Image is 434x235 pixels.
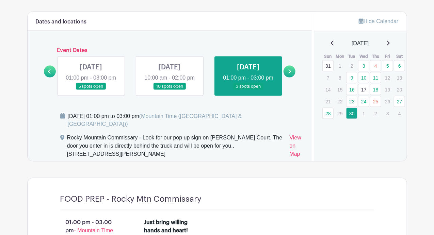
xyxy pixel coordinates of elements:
[322,72,334,83] p: 7
[67,134,284,161] div: Rocky Mountain Commissary - Look for our pop up sign on [PERSON_NAME] Court. The door you enter i...
[358,108,369,119] p: 1
[322,96,334,107] p: 21
[334,72,345,83] p: 8
[56,47,284,54] h6: Event Dates
[370,53,382,60] th: Thu
[382,60,393,71] a: 5
[346,53,358,60] th: Tue
[358,60,369,71] a: 3
[370,96,381,107] a: 25
[358,96,369,107] a: 24
[394,84,405,95] p: 20
[382,72,393,83] p: 12
[334,84,345,95] p: 15
[370,84,381,95] a: 18
[359,18,398,24] a: Hide Calendar
[334,53,346,60] th: Mon
[346,96,357,107] a: 23
[346,61,357,71] p: 2
[334,108,345,119] p: 29
[382,96,393,107] p: 26
[322,60,334,71] a: 31
[346,84,357,95] a: 16
[358,53,370,60] th: Wed
[394,108,405,119] p: 4
[36,19,87,25] h6: Dates and locations
[334,61,345,71] p: 1
[382,108,393,119] p: 3
[352,39,369,48] span: [DATE]
[60,195,202,204] h4: FOOD PREP - Rocky Mtn Commissary
[358,72,369,83] a: 10
[370,72,381,83] a: 11
[393,53,405,60] th: Sat
[322,84,334,95] p: 14
[290,134,304,161] a: View on Map
[68,112,304,129] div: [DATE] 01:00 pm to 03:00 pm
[358,84,369,95] a: 17
[382,53,393,60] th: Fri
[382,84,393,95] p: 19
[394,72,405,83] p: 13
[394,96,405,107] a: 27
[346,108,357,119] a: 30
[370,108,381,119] p: 2
[334,96,345,107] p: 22
[322,53,334,60] th: Sun
[68,113,242,127] span: (Mountain Time ([GEOGRAPHIC_DATA] & [GEOGRAPHIC_DATA]))
[370,60,381,71] a: 4
[346,72,357,83] a: 9
[394,60,405,71] a: 6
[322,108,334,119] a: 28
